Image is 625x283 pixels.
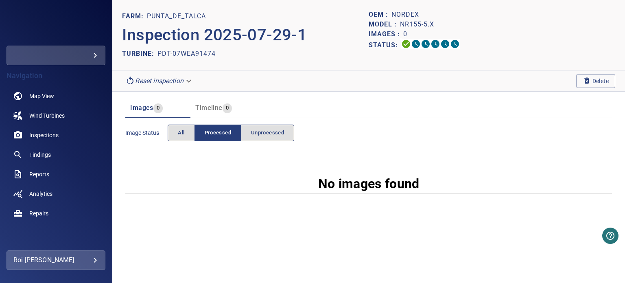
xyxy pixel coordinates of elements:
[369,39,401,51] p: Status:
[440,39,450,49] svg: Matching 0%
[7,184,105,204] a: analytics noActive
[223,103,232,113] span: 0
[318,174,420,193] p: No images found
[403,29,407,39] p: 0
[122,11,147,21] p: FARM:
[168,125,194,141] button: All
[576,74,615,88] button: Delete
[122,49,157,59] p: TURBINE:
[7,72,105,80] h4: Navigation
[195,104,222,112] span: Timeline
[157,49,216,59] p: PDT-07WEA91474
[400,20,434,29] p: NR155-5.X
[7,204,105,223] a: repairs noActive
[369,20,400,29] p: Model :
[251,128,284,138] span: Unprocessed
[153,103,163,113] span: 0
[168,125,294,141] div: imageStatus
[583,77,609,86] span: Delete
[122,74,196,88] div: Reset inspection
[411,39,421,49] svg: Data Formatted 0%
[135,77,183,85] em: Reset inspection
[125,129,168,137] span: Image Status
[7,46,105,65] div: ghivsnordex
[13,254,98,267] div: Roi [PERSON_NAME]
[421,39,431,49] svg: Selecting 0%
[431,39,440,49] svg: ML Processing 0%
[29,131,59,139] span: Inspections
[205,128,231,138] span: Processed
[130,104,153,112] span: Images
[391,10,419,20] p: Nordex
[122,23,369,47] p: Inspection 2025-07-29-1
[401,39,411,49] svg: Uploading 100%
[450,39,460,49] svg: Classification 0%
[7,165,105,184] a: reports noActive
[29,209,48,217] span: Repairs
[241,125,294,141] button: Unprocessed
[29,190,52,198] span: Analytics
[369,10,391,20] p: OEM :
[7,145,105,165] a: findings noActive
[7,125,105,145] a: inspections noActive
[194,125,241,141] button: Processed
[29,92,54,100] span: Map View
[7,86,105,106] a: map noActive
[7,106,105,125] a: windturbines noActive
[29,151,51,159] span: Findings
[369,29,403,39] p: Images :
[178,128,184,138] span: All
[29,170,49,178] span: Reports
[147,11,206,21] p: PUNTA_DE_TALCA
[29,112,65,120] span: Wind Turbines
